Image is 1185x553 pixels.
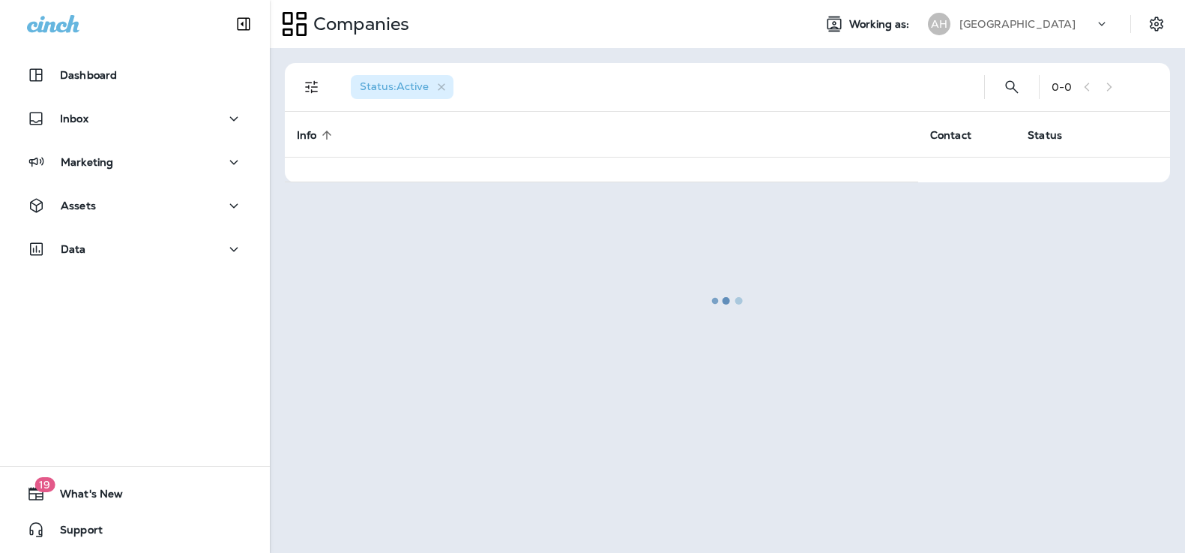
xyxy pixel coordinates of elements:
[15,515,255,545] button: Support
[34,477,55,492] span: 19
[61,156,113,168] p: Marketing
[15,191,255,221] button: Assets
[928,13,950,35] div: AH
[959,18,1076,30] p: [GEOGRAPHIC_DATA]
[223,9,265,39] button: Collapse Sidebar
[1143,11,1170,38] button: Settings
[45,488,123,506] span: What's New
[849,18,913,31] span: Working as:
[15,234,255,264] button: Data
[45,524,103,542] span: Support
[307,13,409,35] p: Companies
[60,69,117,81] p: Dashboard
[61,243,86,255] p: Data
[60,113,88,125] p: Inbox
[61,200,96,212] p: Assets
[15,60,255,90] button: Dashboard
[15,147,255,177] button: Marketing
[15,104,255,134] button: Inbox
[15,479,255,509] button: 19What's New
